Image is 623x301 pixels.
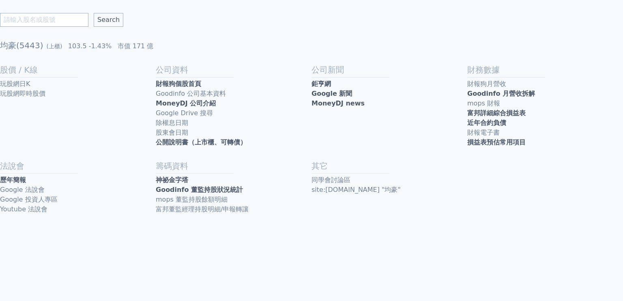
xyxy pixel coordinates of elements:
[68,42,112,50] span: 103.5 -1.43%
[311,79,467,89] a: 鉅亨網
[311,185,467,195] a: site:[DOMAIN_NAME] "均豪"
[156,64,311,75] h2: 公司資料
[467,108,623,118] a: 富邦詳細綜合損益表
[156,185,311,195] a: Goodinfo 董監持股狀況統計
[467,128,623,138] a: 財報電子書
[156,175,311,185] a: 神祕金字塔
[156,160,311,172] h2: 籌碼資料
[467,118,623,128] a: 近年合約負債
[311,89,467,99] a: Google 新聞
[467,64,623,75] h2: 財務數據
[467,79,623,89] a: 財報狗月營收
[156,128,311,138] a: 股東會日期
[311,99,467,108] a: MoneyDJ news
[156,99,311,108] a: MoneyDJ 公司介紹
[156,195,311,204] a: mops 董監持股餘額明細
[156,138,311,147] a: 公開說明書（上市櫃、可轉債）
[118,42,154,50] span: 市值 171 億
[156,89,311,99] a: Goodinfo 公司基本資料
[47,43,62,49] span: (上櫃)
[94,13,123,27] input: Search
[311,160,467,172] h2: 其它
[467,89,623,99] a: Goodinfo 月營收拆解
[311,64,467,75] h2: 公司新聞
[311,175,467,185] a: 同學會討論區
[467,99,623,108] a: mops 財報
[156,204,311,214] a: 富邦董監經理持股明細/申報轉讓
[156,79,311,89] a: 財報狗個股首頁
[156,108,311,118] a: Google Drive 搜尋
[467,138,623,147] a: 損益表預估常用項目
[156,118,311,128] a: 除權息日期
